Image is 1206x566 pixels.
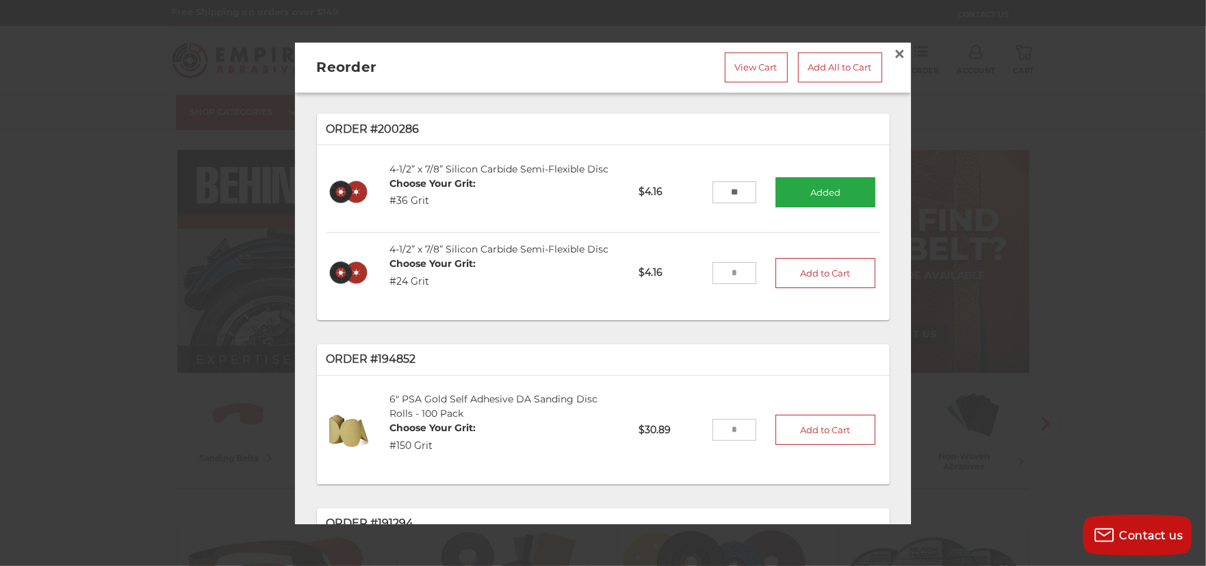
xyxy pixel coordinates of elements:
dd: #36 Grit [389,194,476,209]
p: Order #194852 [326,352,880,368]
button: Add to Cart [775,415,875,446]
a: 4-1/2” x 7/8” Silicon Carbide Semi-Flexible Disc [389,163,608,175]
dd: #150 Grit [389,439,476,454]
dt: Choose Your Grit: [389,422,476,436]
button: Add to Cart [775,258,875,288]
dt: Choose Your Grit: [389,177,476,191]
span: Contact us [1120,529,1183,542]
a: 6" PSA Gold Self Adhesive DA Sanding Disc Rolls - 100 Pack [389,394,598,420]
img: 4-1/2” x 7/8” Silicon Carbide Semi-Flexible Disc [326,170,371,215]
p: $4.16 [629,257,712,290]
button: Contact us [1083,515,1192,556]
a: 4-1/2” x 7/8” Silicon Carbide Semi-Flexible Disc [389,244,608,256]
a: Add All to Cart [798,52,882,82]
span: × [893,40,906,67]
dt: Choose Your Grit: [389,257,476,272]
img: 4-1/2” x 7/8” Silicon Carbide Semi-Flexible Disc [326,251,371,296]
img: 6 [326,409,371,453]
p: $4.16 [629,176,712,209]
p: $30.89 [629,413,712,447]
a: View Cart [725,52,788,82]
p: Order #200286 [326,121,880,138]
dd: #24 Grit [389,275,476,290]
a: Close [888,43,910,65]
p: Order #191294 [326,516,880,532]
h2: Reorder [317,57,543,77]
button: Added [775,177,875,207]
